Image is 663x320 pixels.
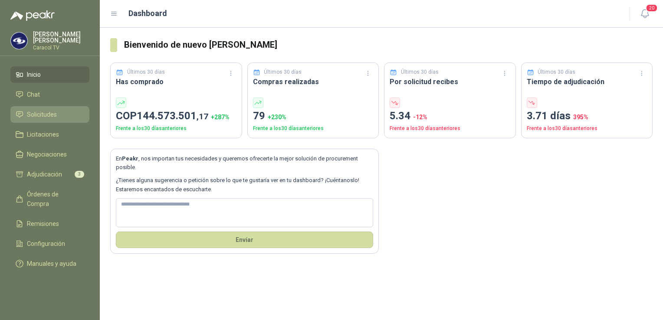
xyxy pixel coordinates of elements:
p: ¿Tienes alguna sugerencia o petición sobre lo que te gustaría ver en tu dashboard? ¡Cuéntanoslo! ... [116,176,373,194]
a: Manuales y ayuda [10,255,89,272]
p: 79 [253,108,374,124]
p: Últimos 30 días [127,68,165,76]
b: Peakr [122,155,138,162]
p: Frente a los 30 días anteriores [390,124,510,133]
span: Órdenes de Compra [27,189,81,209]
h1: Dashboard [128,7,167,20]
a: Adjudicación3 [10,166,89,183]
span: 144.573.501 [137,110,208,122]
a: Licitaciones [10,126,89,143]
span: Adjudicación [27,170,62,179]
p: En , nos importan tus necesidades y queremos ofrecerte la mejor solución de procurement posible. [116,154,373,172]
h3: Has comprado [116,76,236,87]
p: [PERSON_NAME] [PERSON_NAME] [33,31,89,43]
img: Company Logo [11,33,27,49]
a: Inicio [10,66,89,83]
p: 5.34 [390,108,510,124]
p: Frente a los 30 días anteriores [116,124,236,133]
span: Negociaciones [27,150,67,159]
span: Configuración [27,239,65,248]
span: Inicio [27,70,41,79]
a: Chat [10,86,89,103]
a: Negociaciones [10,146,89,163]
a: Solicitudes [10,106,89,123]
p: Últimos 30 días [538,68,575,76]
a: Órdenes de Compra [10,186,89,212]
p: COP [116,108,236,124]
span: + 230 % [268,114,286,121]
span: 3 [75,171,84,178]
span: -12 % [413,114,427,121]
span: Manuales y ayuda [27,259,76,268]
p: Frente a los 30 días anteriores [527,124,647,133]
span: 20 [646,4,658,12]
h3: Tiempo de adjudicación [527,76,647,87]
p: Caracol TV [33,45,89,50]
button: Envíar [116,232,373,248]
span: + 287 % [211,114,230,121]
p: Frente a los 30 días anteriores [253,124,374,133]
h3: Por solicitud recibes [390,76,510,87]
p: Últimos 30 días [401,68,439,76]
a: Remisiones [10,216,89,232]
p: Últimos 30 días [264,68,302,76]
span: ,17 [197,111,208,121]
span: Chat [27,90,40,99]
h3: Compras realizadas [253,76,374,87]
span: Licitaciones [27,130,59,139]
p: 3.71 días [527,108,647,124]
span: 395 % [573,114,588,121]
span: Solicitudes [27,110,57,119]
button: 20 [637,6,653,22]
span: Remisiones [27,219,59,229]
img: Logo peakr [10,10,55,21]
a: Configuración [10,235,89,252]
h3: Bienvenido de nuevo [PERSON_NAME] [124,38,653,52]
